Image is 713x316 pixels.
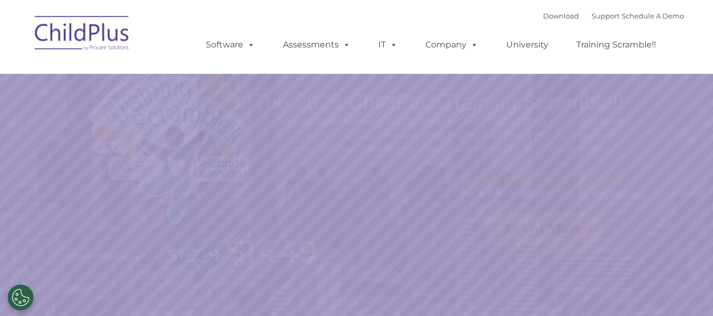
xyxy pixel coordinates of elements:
[30,8,135,61] img: ChildPlus by Procare Solutions
[484,213,602,244] a: Learn More
[496,34,559,55] a: University
[272,34,361,55] a: Assessments
[566,34,667,55] a: Training Scramble!!
[592,12,620,20] a: Support
[543,12,684,20] font: |
[7,284,34,311] button: Cookies Settings
[368,34,408,55] a: IT
[543,12,579,20] a: Download
[195,34,265,55] a: Software
[622,12,684,20] a: Schedule A Demo
[415,34,489,55] a: Company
